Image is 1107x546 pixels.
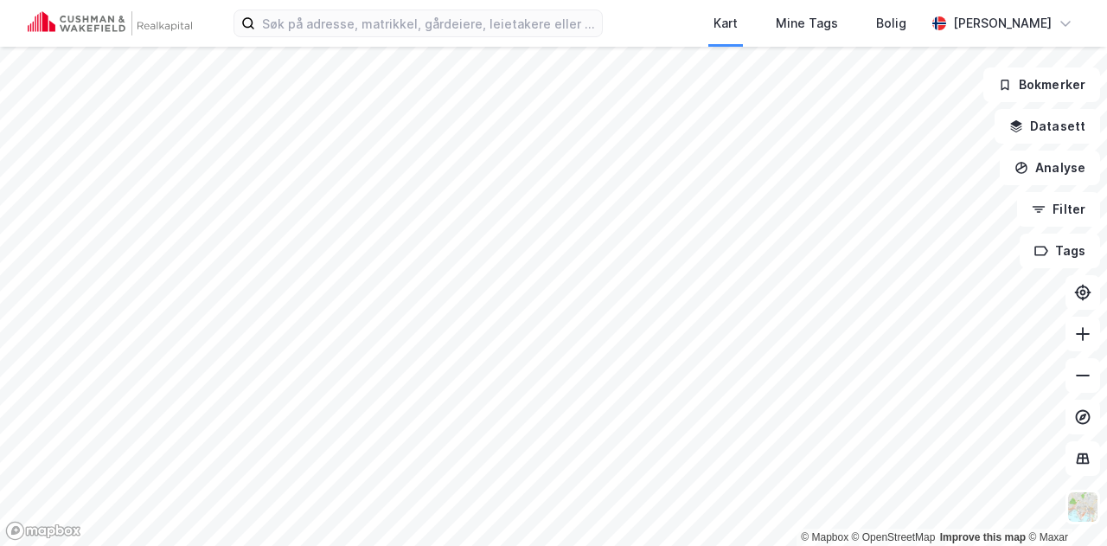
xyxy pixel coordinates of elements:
[1000,151,1100,185] button: Analyse
[940,531,1026,543] a: Improve this map
[776,13,838,34] div: Mine Tags
[1021,463,1107,546] div: Kontrollprogram for chat
[1017,192,1100,227] button: Filter
[1021,463,1107,546] iframe: Chat Widget
[995,109,1100,144] button: Datasett
[5,521,81,541] a: Mapbox homepage
[852,531,936,543] a: OpenStreetMap
[983,67,1100,102] button: Bokmerker
[28,11,192,35] img: cushman-wakefield-realkapital-logo.202ea83816669bd177139c58696a8fa1.svg
[953,13,1052,34] div: [PERSON_NAME]
[876,13,906,34] div: Bolig
[255,10,602,36] input: Søk på adresse, matrikkel, gårdeiere, leietakere eller personer
[1020,234,1100,268] button: Tags
[713,13,738,34] div: Kart
[801,531,848,543] a: Mapbox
